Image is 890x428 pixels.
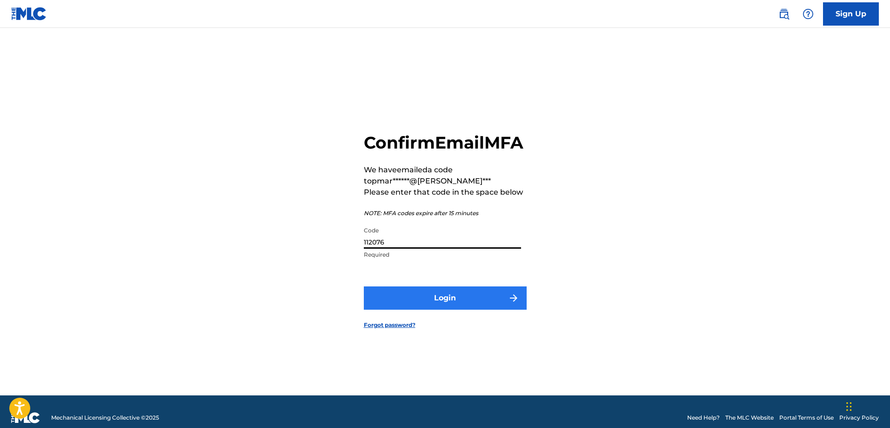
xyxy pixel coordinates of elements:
[364,251,521,259] p: Required
[725,414,774,422] a: The MLC Website
[51,414,159,422] span: Mechanical Licensing Collective © 2025
[364,132,527,153] h2: Confirm Email MFA
[364,321,415,329] a: Forgot password?
[823,2,879,26] a: Sign Up
[11,7,47,20] img: MLC Logo
[846,393,852,421] div: Ziehen
[364,209,527,217] p: NOTE: MFA codes expire after 15 minutes
[839,414,879,422] a: Privacy Policy
[687,414,720,422] a: Need Help?
[799,5,817,23] div: Help
[843,383,890,428] iframe: Chat Widget
[508,292,519,304] img: f7272a7cc735f4ea7f67.svg
[803,8,814,20] img: help
[778,8,790,20] img: search
[779,414,834,422] a: Portal Terms of Use
[364,286,527,310] button: Login
[775,5,793,23] a: Public Search
[11,412,40,423] img: logo
[364,164,527,187] p: We have emailed a code to pmar******@[PERSON_NAME]***
[843,383,890,428] div: Chat-Widget
[364,187,527,198] p: Please enter that code in the space below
